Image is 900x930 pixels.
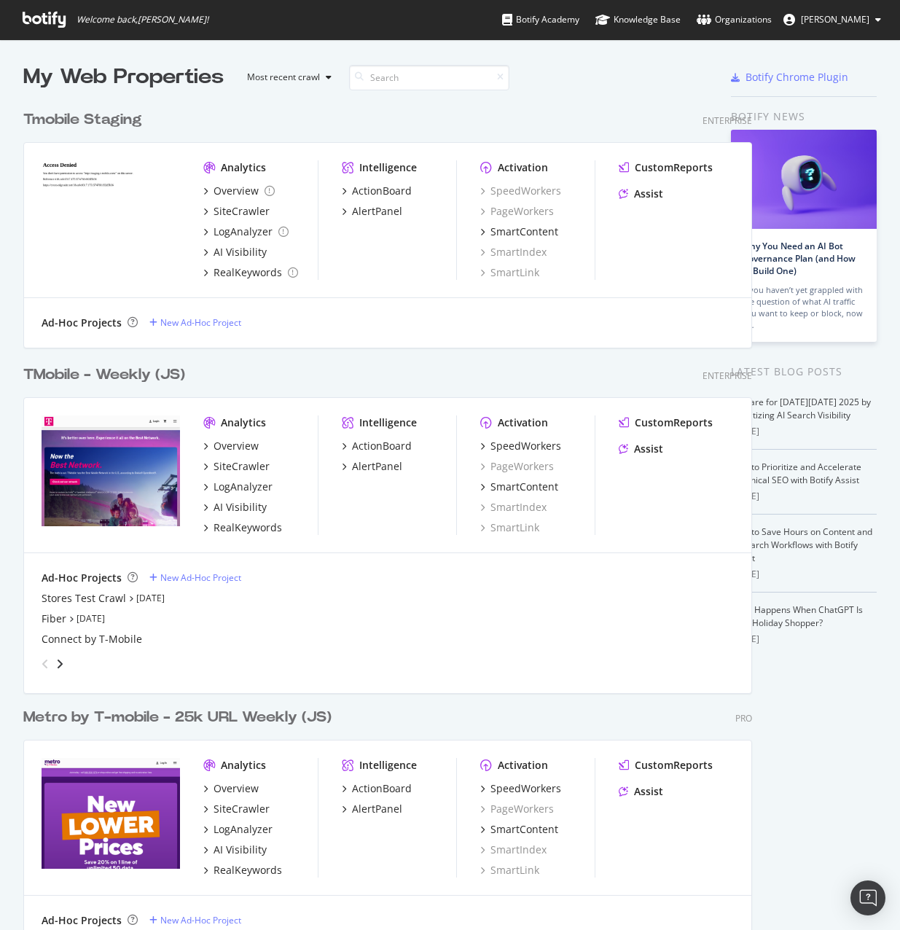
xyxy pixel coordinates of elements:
div: Enterprise [703,114,752,127]
a: PageWorkers [480,459,554,474]
div: AlertPanel [352,459,402,474]
a: Assist [619,442,663,456]
a: PageWorkers [480,204,554,219]
a: Botify Chrome Plugin [731,70,848,85]
div: LogAnalyzer [214,224,273,239]
div: [DATE] [731,633,877,646]
div: ActionBoard [352,184,412,198]
img: Why You Need an AI Bot Governance Plan (and How to Build One) [731,130,877,229]
a: How to Prioritize and Accelerate Technical SEO with Botify Assist [731,461,861,486]
div: SmartIndex [480,843,547,857]
a: RealKeywords [203,265,298,280]
a: Why You Need an AI Bot Governance Plan (and How to Build One) [742,240,856,277]
a: Assist [619,784,663,799]
div: SmartLink [480,520,539,535]
div: Overview [214,439,259,453]
a: SmartContent [480,822,558,837]
a: New Ad-Hoc Project [149,914,241,926]
a: LogAnalyzer [203,822,273,837]
div: ActionBoard [352,439,412,453]
div: Ad-Hoc Projects [42,571,122,585]
a: What Happens When ChatGPT Is Your Holiday Shopper? [731,603,863,629]
div: SmartLink [480,265,539,280]
div: Open Intercom Messenger [850,880,885,915]
div: SmartContent [490,480,558,494]
div: SmartIndex [480,500,547,515]
div: AlertPanel [352,802,402,816]
a: New Ad-Hoc Project [149,316,241,329]
a: SpeedWorkers [480,781,561,796]
a: Prepare for [DATE][DATE] 2025 by Prioritizing AI Search Visibility [731,396,871,421]
div: Analytics [221,160,266,175]
div: New Ad-Hoc Project [160,914,241,926]
a: PageWorkers [480,802,554,816]
div: angle-right [55,657,65,671]
span: Dave Lee [801,13,869,26]
img: tmobilestaging.com [42,160,180,271]
div: SiteCrawler [214,204,270,219]
div: Assist [634,187,663,201]
div: [DATE] [731,425,877,438]
div: Knowledge Base [595,12,681,27]
div: Ad-Hoc Projects [42,316,122,330]
a: AI Visibility [203,500,267,515]
img: metrobyt-mobile.com [42,758,180,869]
a: Overview [203,781,259,796]
input: Search [349,65,509,90]
a: LogAnalyzer [203,224,289,239]
a: Connect by T-Mobile [42,632,142,646]
a: Assist [619,187,663,201]
div: Assist [634,442,663,456]
a: Fiber [42,611,66,626]
div: SmartContent [490,822,558,837]
a: ActionBoard [342,439,412,453]
a: SiteCrawler [203,802,270,816]
div: Tmobile Staging [23,109,142,130]
a: AI Visibility [203,843,267,857]
div: Activation [498,415,548,430]
div: SiteCrawler [214,802,270,816]
div: Overview [214,184,259,198]
a: SiteCrawler [203,204,270,219]
div: Overview [214,781,259,796]
div: Botify Academy [502,12,579,27]
div: Ad-Hoc Projects [42,913,122,928]
div: Analytics [221,758,266,773]
a: SpeedWorkers [480,184,561,198]
div: SpeedWorkers [490,439,561,453]
div: LogAnalyzer [214,822,273,837]
div: TMobile - Weekly (JS) [23,364,185,386]
div: angle-left [36,652,55,676]
div: [DATE] [731,490,877,503]
div: CustomReports [635,415,713,430]
a: [DATE] [136,592,165,604]
a: TMobile - Weekly (JS) [23,364,191,386]
div: CustomReports [635,160,713,175]
div: AlertPanel [352,204,402,219]
div: [DATE] [731,568,877,581]
button: [PERSON_NAME] [772,8,893,31]
div: New Ad-Hoc Project [160,316,241,329]
a: RealKeywords [203,863,282,878]
a: SmartIndex [480,245,547,259]
div: Activation [498,758,548,773]
div: Botify Chrome Plugin [746,70,848,85]
a: Overview [203,184,275,198]
button: Most recent crawl [235,66,337,89]
a: ActionBoard [342,184,412,198]
div: Botify news [731,109,877,125]
div: LogAnalyzer [214,480,273,494]
div: RealKeywords [214,265,282,280]
div: AI Visibility [214,843,267,857]
a: Overview [203,439,259,453]
a: SmartContent [480,224,558,239]
div: My Web Properties [23,63,224,92]
a: CustomReports [619,758,713,773]
a: New Ad-Hoc Project [149,571,241,584]
span: Welcome back, [PERSON_NAME] ! [77,14,208,26]
div: Activation [498,160,548,175]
